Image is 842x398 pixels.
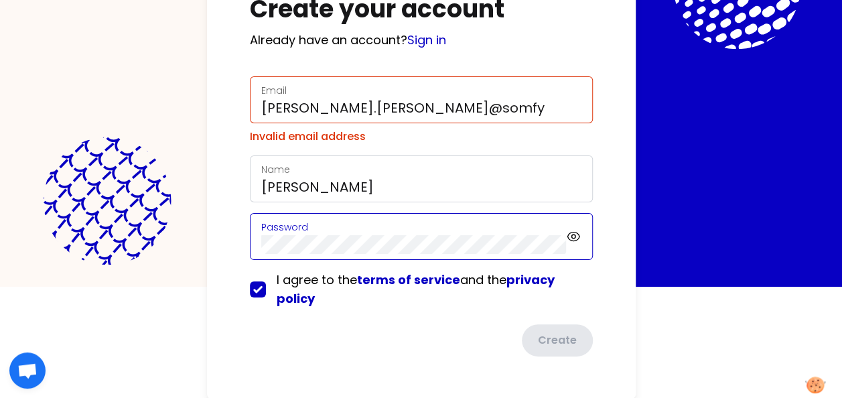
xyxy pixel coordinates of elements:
label: Password [261,220,308,234]
button: Create [522,324,593,356]
a: Sign in [407,31,446,48]
label: Email [261,84,287,97]
span: I agree to the and the [277,271,555,307]
p: Already have an account? [250,31,593,50]
div: Open chat [9,352,46,389]
label: Name [261,163,290,176]
a: privacy policy [277,271,555,307]
div: Invalid email address [250,129,593,145]
a: terms of service [357,271,460,288]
